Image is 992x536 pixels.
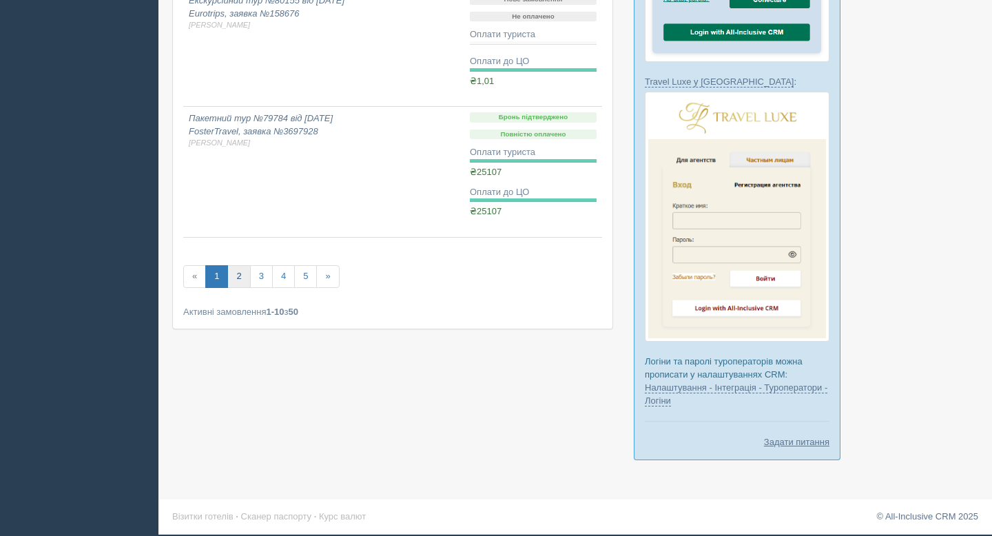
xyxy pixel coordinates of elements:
span: ₴25107 [470,206,502,216]
a: 2 [227,265,250,288]
a: 5 [294,265,317,288]
i: Пакетний тур №79784 від [DATE] FosterTravel, заявка №3697928 [189,113,459,149]
span: [PERSON_NAME] [189,20,459,30]
span: ₴25107 [470,167,502,177]
p: Логіни та паролі туроператорів можна прописати у налаштуваннях CRM: [645,355,829,407]
a: © All-Inclusive CRM 2025 [876,511,978,522]
a: 3 [250,265,273,288]
a: Курс валют [319,511,366,522]
p: : [645,75,829,88]
span: · [314,511,317,522]
a: Пакетний тур №79784 від [DATE]FosterTravel, заявка №3697928[PERSON_NAME] [183,107,464,237]
div: Оплати туриста [470,28,597,41]
div: Оплати до ЦО [470,55,597,68]
span: · [236,511,238,522]
p: Повністю оплачено [470,130,597,140]
span: ₴1,01 [470,76,494,86]
a: Візитки готелів [172,511,234,522]
p: Не оплачено [470,12,597,22]
a: 4 [272,265,295,288]
span: « [183,265,206,288]
b: 1-10 [267,307,285,317]
span: [PERSON_NAME] [189,138,459,148]
a: Налаштування - Інтеграція - Туроператори - Логіни [645,382,827,406]
img: travel-luxe-%D0%BB%D0%BE%D0%B3%D0%B8%D0%BD-%D1%87%D0%B5%D1%80%D0%B5%D0%B7-%D1%81%D1%80%D0%BC-%D0%... [645,92,829,342]
div: Оплати туриста [470,146,597,159]
div: Активні замовлення з [183,305,602,318]
b: 50 [289,307,298,317]
a: Сканер паспорту [241,511,311,522]
a: Travel Luxe у [GEOGRAPHIC_DATA] [645,76,794,87]
a: Задати питання [764,435,829,449]
a: » [316,265,339,288]
p: Бронь підтверджено [470,112,597,123]
a: 1 [205,265,228,288]
div: Оплати до ЦО [470,186,597,199]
